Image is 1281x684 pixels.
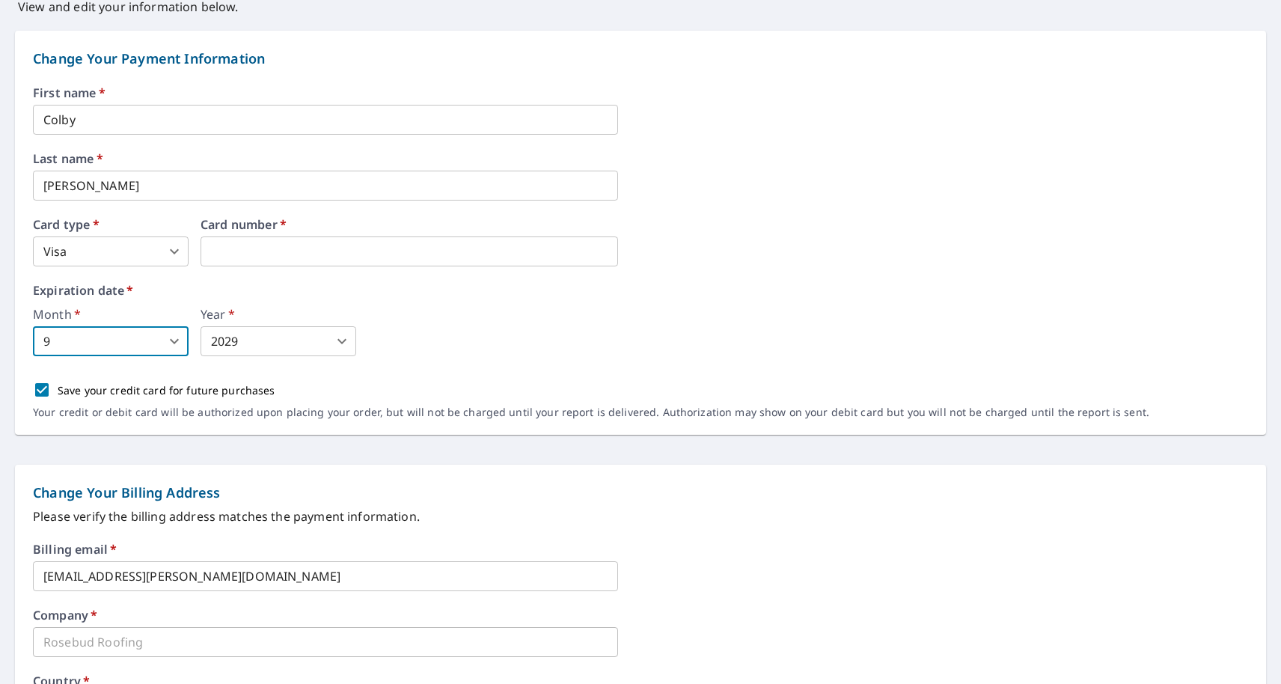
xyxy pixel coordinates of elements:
label: Billing email [33,543,117,555]
iframe: secure payment field [201,236,618,266]
label: Expiration date [33,284,1248,296]
label: Month [33,308,189,320]
label: Year [201,308,356,320]
label: Last name [33,153,1248,165]
p: Save your credit card for future purchases [58,382,275,398]
p: Your credit or debit card will be authorized upon placing your order, but will not be charged unt... [33,406,1149,419]
div: Visa [33,236,189,266]
label: First name [33,87,1248,99]
div: 2029 [201,326,356,356]
div: 9 [33,326,189,356]
p: Change Your Payment Information [33,49,1248,69]
label: Card type [33,219,189,230]
p: Please verify the billing address matches the payment information. [33,507,1248,525]
p: Change Your Billing Address [33,483,1248,503]
label: Card number [201,219,618,230]
label: Company [33,609,97,621]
